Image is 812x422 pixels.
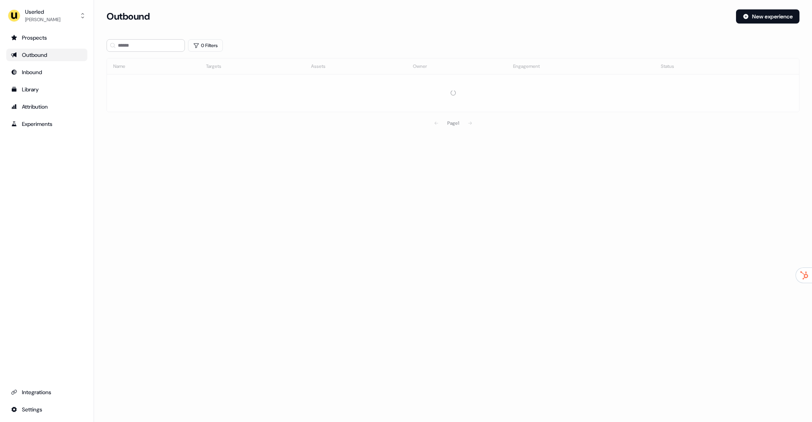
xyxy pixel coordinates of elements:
div: Library [11,85,83,93]
a: Go to integrations [6,386,87,398]
a: Go to integrations [6,403,87,416]
button: 0 Filters [188,39,223,52]
h3: Outbound [107,11,150,22]
a: Go to experiments [6,118,87,130]
div: [PERSON_NAME] [25,16,60,24]
div: Integrations [11,388,83,396]
a: Go to attribution [6,100,87,113]
div: Userled [25,8,60,16]
a: Go to prospects [6,31,87,44]
div: Outbound [11,51,83,59]
div: Prospects [11,34,83,42]
div: Attribution [11,103,83,111]
a: Go to templates [6,83,87,96]
div: Settings [11,406,83,413]
a: Go to Inbound [6,66,87,78]
div: Inbound [11,68,83,76]
button: Userled[PERSON_NAME] [6,6,87,25]
button: New experience [736,9,799,24]
a: Go to outbound experience [6,49,87,61]
div: Experiments [11,120,83,128]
